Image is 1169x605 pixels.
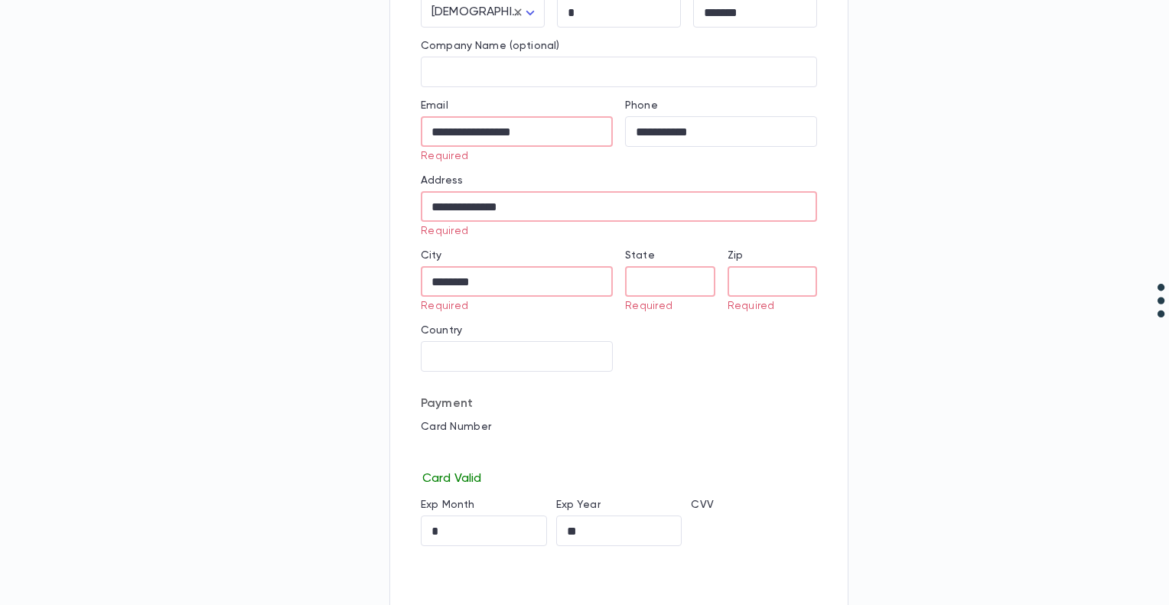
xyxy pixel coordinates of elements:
p: CVV [691,499,817,511]
span: [DEMOGRAPHIC_DATA] [431,6,562,18]
label: Company Name (optional) [421,40,559,52]
label: Zip [728,249,743,262]
label: Email [421,99,448,112]
label: Address [421,174,463,187]
p: Card Valid [421,468,817,486]
p: Payment [421,396,817,411]
p: Card Number [421,421,817,433]
p: Required [728,300,807,312]
iframe: cvv [691,516,817,546]
label: Phone [625,99,658,112]
label: Country [421,324,462,337]
p: Required [421,225,806,237]
p: Required [421,300,602,312]
label: City [421,249,442,262]
label: State [625,249,655,262]
p: Required [421,150,602,162]
iframe: card [421,437,817,468]
p: Required [625,300,705,312]
label: Exp Month [421,499,474,511]
label: Exp Year [556,499,601,511]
